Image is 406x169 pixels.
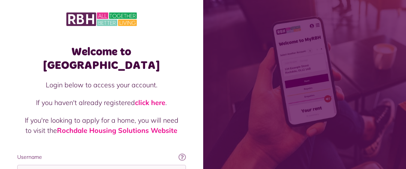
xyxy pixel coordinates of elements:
[25,80,178,90] p: Login below to access your account.
[25,115,178,136] p: If you're looking to apply for a home, you will need to visit the
[17,45,186,72] h1: Welcome to [GEOGRAPHIC_DATA]
[57,126,177,135] a: Rochdale Housing Solutions Website
[135,98,165,107] a: click here
[25,97,178,108] p: If you haven't already registered .
[66,11,137,27] img: MyRBH
[17,153,186,161] label: Username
